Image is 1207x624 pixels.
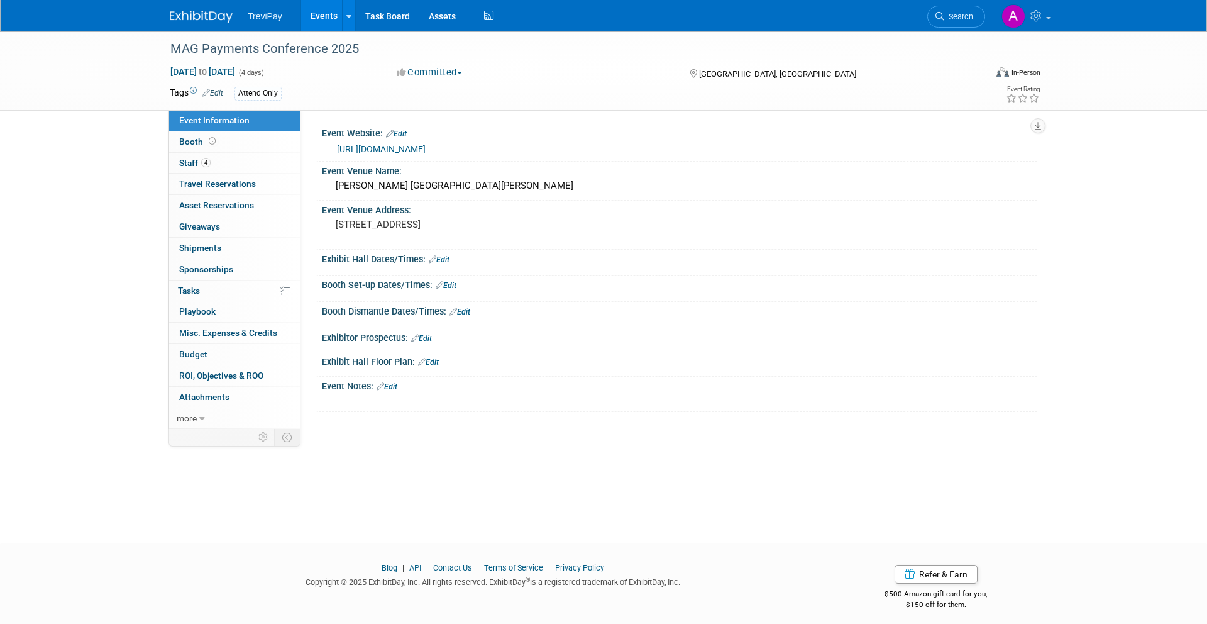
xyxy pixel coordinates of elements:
[169,174,300,194] a: Travel Reservations
[179,370,263,381] span: ROI, Objectives & ROO
[484,563,543,572] a: Terms of Service
[179,179,256,189] span: Travel Reservations
[322,352,1037,369] div: Exhibit Hall Floor Plan:
[996,67,1009,77] img: Format-Inperson.png
[169,216,300,237] a: Giveaways
[433,563,472,572] a: Contact Us
[322,302,1037,318] div: Booth Dismantle Dates/Times:
[179,221,220,231] span: Giveaways
[179,349,207,359] span: Budget
[1006,86,1040,92] div: Event Rating
[322,276,1037,292] div: Booth Set-up Dates/Times:
[170,11,233,23] img: ExhibitDay
[474,563,482,572] span: |
[386,130,407,138] a: Edit
[170,86,223,101] td: Tags
[927,6,985,28] a: Search
[169,153,300,174] a: Staff4
[911,65,1040,84] div: Event Format
[179,328,277,338] span: Misc. Expenses & Credits
[411,334,432,343] a: Edit
[322,201,1037,216] div: Event Venue Address:
[399,563,407,572] span: |
[169,281,300,301] a: Tasks
[253,429,275,445] td: Personalize Event Tab Strip
[382,563,397,572] a: Blog
[449,308,470,316] a: Edit
[322,162,1037,177] div: Event Venue Name:
[895,565,978,584] a: Refer & Earn
[179,306,216,316] span: Playbook
[336,219,606,230] pre: [STREET_ADDRESS]
[197,67,209,77] span: to
[429,255,449,264] a: Edit
[322,250,1037,266] div: Exhibit Hall Dates/Times:
[436,281,456,290] a: Edit
[178,286,200,296] span: Tasks
[248,11,282,21] span: TreviPay
[179,264,233,274] span: Sponsorships
[179,243,221,253] span: Shipments
[201,158,211,167] span: 4
[169,344,300,365] a: Budget
[169,365,300,386] a: ROI, Objectives & ROO
[169,387,300,408] a: Attachments
[206,136,218,146] span: Booth not reserved yet
[169,110,300,131] a: Event Information
[238,69,264,77] span: (4 days)
[377,382,397,391] a: Edit
[423,563,431,572] span: |
[169,408,300,429] a: more
[392,66,467,79] button: Committed
[179,158,211,168] span: Staff
[555,563,604,572] a: Privacy Policy
[337,144,426,154] a: [URL][DOMAIN_NAME]
[545,563,553,572] span: |
[170,574,816,588] div: Copyright © 2025 ExhibitDay, Inc. All rights reserved. ExhibitDay is a registered trademark of Ex...
[835,581,1038,610] div: $500 Amazon gift card for you,
[169,131,300,152] a: Booth
[322,377,1037,393] div: Event Notes:
[234,87,282,100] div: Attend Only
[166,38,966,60] div: MAG Payments Conference 2025
[1001,4,1025,28] img: Andy Duong
[409,563,421,572] a: API
[177,413,197,423] span: more
[322,124,1037,140] div: Event Website:
[275,429,300,445] td: Toggle Event Tabs
[169,301,300,322] a: Playbook
[179,200,254,210] span: Asset Reservations
[331,176,1028,196] div: [PERSON_NAME] [GEOGRAPHIC_DATA][PERSON_NAME]
[169,259,300,280] a: Sponsorships
[179,136,218,147] span: Booth
[202,89,223,97] a: Edit
[1011,68,1040,77] div: In-Person
[169,323,300,343] a: Misc. Expenses & Credits
[526,576,530,583] sup: ®
[835,599,1038,610] div: $150 off for them.
[322,328,1037,345] div: Exhibitor Prospectus:
[699,69,856,79] span: [GEOGRAPHIC_DATA], [GEOGRAPHIC_DATA]
[170,66,236,77] span: [DATE] [DATE]
[944,12,973,21] span: Search
[169,238,300,259] a: Shipments
[418,358,439,367] a: Edit
[169,195,300,216] a: Asset Reservations
[179,115,250,125] span: Event Information
[179,392,229,402] span: Attachments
